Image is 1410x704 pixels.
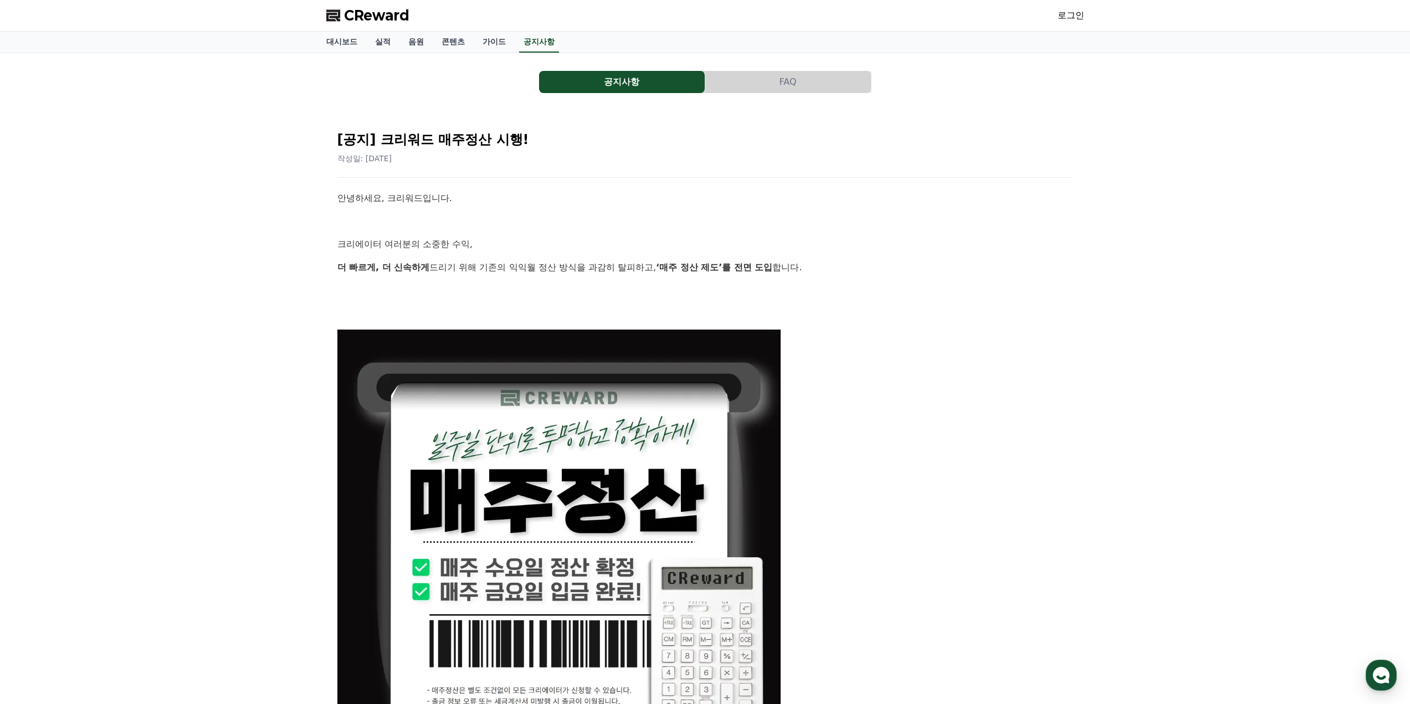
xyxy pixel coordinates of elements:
[337,260,1073,275] p: 드리기 위해 기존의 익익월 정산 방식을 과감히 탈피하고, 합니다.
[317,32,366,53] a: 대시보드
[171,368,184,377] span: 설정
[3,351,73,379] a: 홈
[101,368,115,377] span: 대화
[539,71,705,93] a: 공지사항
[143,351,213,379] a: 설정
[539,71,705,93] button: 공지사항
[705,71,871,93] a: FAQ
[35,368,42,377] span: 홈
[474,32,515,53] a: 가이드
[73,351,143,379] a: 대화
[337,237,1073,251] p: 크리에이터 여러분의 소중한 수익,
[344,7,409,24] span: CReward
[366,32,399,53] a: 실적
[519,32,559,53] a: 공지사항
[656,262,772,273] strong: ‘매주 정산 제도’를 전면 도입
[433,32,474,53] a: 콘텐츠
[337,262,430,273] strong: 더 빠르게, 더 신속하게
[705,71,871,93] button: FAQ
[326,7,409,24] a: CReward
[1058,9,1084,22] a: 로그인
[399,32,433,53] a: 음원
[337,191,1073,205] p: 안녕하세요, 크리워드입니다.
[337,154,392,163] span: 작성일: [DATE]
[337,131,1073,148] h2: [공지] 크리워드 매주정산 시행!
